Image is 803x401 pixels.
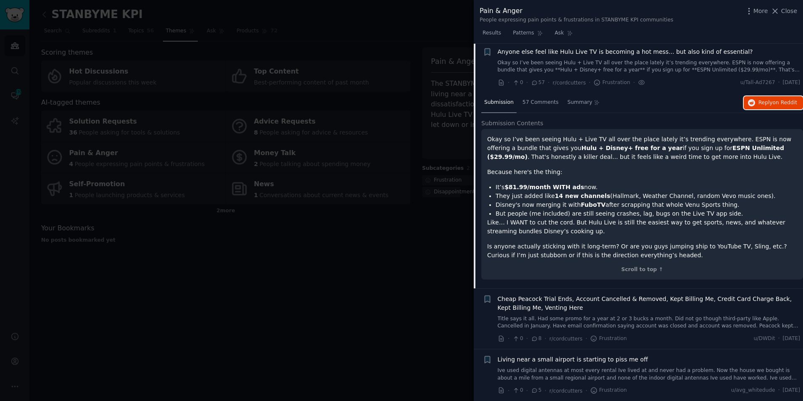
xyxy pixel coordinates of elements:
[512,79,523,87] span: 0
[778,335,780,343] span: ·
[567,99,592,106] span: Summary
[480,16,673,24] div: People expressing pain points & frustrations in STANBYME KPI communities
[778,387,780,394] span: ·
[496,183,797,192] li: It’s now.
[504,184,584,190] strong: $81.99/month WITH ads
[783,387,800,394] span: [DATE]
[581,145,683,151] strong: Hulu + Disney+ free for a year
[513,29,534,37] span: Patterns
[498,367,800,382] a: Ive used digital antennas at most every rental Ive lived at and never had a problem. Now the hous...
[481,119,543,128] span: Submission Contents
[590,387,627,394] span: Frustration
[508,334,509,343] span: ·
[754,335,775,343] span: u/DWDit
[483,29,501,37] span: Results
[590,335,627,343] span: Frustration
[498,315,800,330] a: Title says it all. Had some promo for a year at 2 or 3 bucks a month. Did not go though third-par...
[555,193,610,199] strong: 14 new channels
[758,99,797,107] span: Reply
[531,335,541,343] span: 8
[508,78,509,87] span: ·
[480,6,673,16] div: Pain & Anger
[740,79,775,87] span: u/Tall-Ad7267
[496,209,797,218] li: But people (me included) are still seeing crashes, lag, bugs on the Live TV app side.
[549,336,583,342] span: r/cordcutters
[549,388,583,394] span: r/cordcutters
[512,335,523,343] span: 0
[526,386,528,395] span: ·
[783,79,800,87] span: [DATE]
[778,79,780,87] span: ·
[487,218,797,236] p: Like… I WANT to cut the cord. But Hulu Live is still the easiest way to get sports, news, and wha...
[585,386,587,395] span: ·
[496,200,797,209] li: Disney's now merging it with after scrapping that whole Venu Sports thing.
[487,242,797,260] p: Is anyone actually sticking with it long-term? Or are you guys jumping ship to YouTube TV, Sling,...
[745,7,768,16] button: More
[581,201,606,208] strong: FuboTV
[553,80,586,86] span: r/cordcutters
[498,295,800,312] a: Cheap Peacock Trial Ends, Account Cancelled & Removed, Kept Billing Me, Credit Card Charge Back, ...
[545,386,546,395] span: ·
[510,26,546,44] a: Patterns
[593,79,630,87] span: Frustration
[487,168,797,177] p: Because here's the thing:
[526,78,528,87] span: ·
[498,47,753,56] a: Anyone else feel like Hulu Live TV is becoming a hot mess... but also kind of essential?
[484,99,514,106] span: Submission
[496,192,797,200] li: They just added like (Hallmark, Weather Channel, random Vevo music ones).
[545,334,546,343] span: ·
[552,26,576,44] a: Ask
[753,7,768,16] span: More
[585,334,587,343] span: ·
[771,7,797,16] button: Close
[773,100,797,106] span: on Reddit
[555,29,564,37] span: Ask
[498,59,800,74] a: Okay so I’ve been seeing Hulu + Live TV all over the place lately it’s trending everywhere. ESPN ...
[531,387,541,394] span: 5
[498,355,648,364] a: Living near a small airport is starting to piss me off
[781,7,797,16] span: Close
[508,386,509,395] span: ·
[783,335,800,343] span: [DATE]
[480,26,504,44] a: Results
[487,135,797,161] p: Okay so I’ve been seeing Hulu + Live TV all over the place lately it’s trending everywhere. ESPN ...
[522,99,559,106] span: 57 Comments
[548,78,549,87] span: ·
[589,78,590,87] span: ·
[487,266,797,274] div: Scroll to top ↑
[526,334,528,343] span: ·
[731,387,775,394] span: u/avg_whitedude
[531,79,545,87] span: 57
[633,78,635,87] span: ·
[512,387,523,394] span: 0
[744,96,803,110] button: Replyon Reddit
